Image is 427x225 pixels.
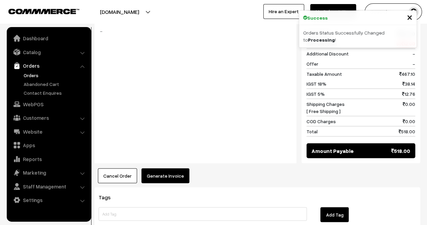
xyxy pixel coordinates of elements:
[408,7,419,17] img: user
[8,46,89,58] a: Catalog
[8,98,89,110] a: WebPOS
[299,25,417,47] div: Orders Status Successfully Changed to !
[307,14,328,21] strong: Success
[412,50,415,57] span: -
[306,117,336,125] span: COD Charges
[8,60,89,72] a: Orders
[8,7,68,15] a: COMMMERCE
[320,207,349,222] button: Add Tag
[8,153,89,165] a: Reports
[141,168,189,183] button: Generate Invoice
[8,9,79,14] img: COMMMERCE
[407,10,412,23] span: ×
[402,80,415,87] span: 38.14
[402,90,415,97] span: 12.76
[403,100,415,114] span: 0.00
[306,100,345,114] span: Shipping Charges [ Free Shipping ]
[100,27,291,35] blockquote: -
[8,112,89,124] a: Customers
[8,126,89,138] a: Website
[403,117,415,125] span: 0.00
[310,4,356,19] a: My Subscription
[99,194,119,200] span: Tags
[263,4,304,19] a: Hire an Expert
[8,194,89,206] a: Settings
[8,166,89,179] a: Marketing
[8,139,89,151] a: Apps
[306,90,325,97] span: IGST 5%
[365,3,422,20] button: Govind .
[306,60,318,67] span: Offer
[306,128,318,135] span: Total
[312,147,354,155] span: Amount Payable
[391,147,410,155] span: 518.00
[99,207,307,221] input: Add Tag
[306,50,349,57] span: Additional Discount
[8,32,89,44] a: Dashboard
[306,80,326,87] span: IGST 18%
[412,60,415,67] span: -
[308,37,335,43] strong: Processing
[98,168,137,183] button: Cancel Order
[8,180,89,193] a: Staff Management
[22,89,89,96] a: Contact Enquires
[399,128,415,135] span: 518.00
[306,70,342,77] span: Taxable Amount
[399,70,415,77] span: 467.10
[407,12,412,22] button: Close
[22,81,89,88] a: Abandoned Cart
[76,3,163,20] button: [DOMAIN_NAME]
[22,72,89,79] a: Orders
